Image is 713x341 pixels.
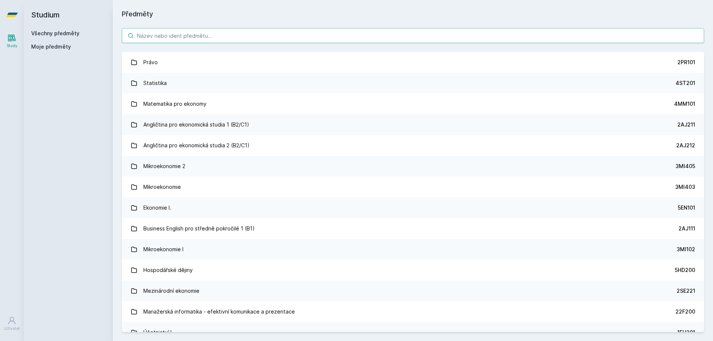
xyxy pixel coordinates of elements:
div: 2AJ211 [677,121,695,128]
div: Statistika [143,76,167,91]
div: 4MM101 [674,100,695,108]
div: Manažerská informatika - efektivní komunikace a prezentace [143,304,295,319]
div: 4ST201 [675,79,695,87]
div: 3MI405 [675,163,695,170]
div: 1FU201 [677,329,695,336]
div: Matematika pro ekonomy [143,96,206,111]
div: Mikroekonomie I [143,242,183,257]
a: Uživatel [1,312,22,335]
input: Název nebo ident předmětu… [122,28,704,43]
h1: Předměty [122,9,704,19]
div: Angličtina pro ekonomická studia 2 (B2/C1) [143,138,250,153]
div: Ekonomie I. [143,200,171,215]
div: Uživatel [4,326,20,331]
div: Angličtina pro ekonomická studia 1 (B2/C1) [143,117,249,132]
a: Manažerská informatika - efektivní komunikace a prezentace 22F200 [122,301,704,322]
a: Matematika pro ekonomy 4MM101 [122,94,704,114]
a: Study [1,30,22,52]
div: Hospodářské dějiny [143,263,193,278]
span: Moje předměty [31,43,71,50]
div: 3MI102 [677,246,695,253]
a: Mezinárodní ekonomie 2SE221 [122,281,704,301]
a: Právo 2PR101 [122,52,704,73]
a: Mikroekonomie I 3MI102 [122,239,704,260]
div: Mikroekonomie [143,180,181,194]
div: 3MI403 [675,183,695,191]
div: 5EN101 [678,204,695,212]
div: 22F200 [675,308,695,315]
a: Mikroekonomie 3MI403 [122,177,704,197]
div: Study [7,43,17,49]
div: 2PR101 [677,59,695,66]
div: Mezinárodní ekonomie [143,283,199,298]
div: Právo [143,55,158,70]
div: Účetnictví I. [143,325,173,340]
div: 2SE221 [677,287,695,295]
a: Ekonomie I. 5EN101 [122,197,704,218]
a: Mikroekonomie 2 3MI405 [122,156,704,177]
div: Mikroekonomie 2 [143,159,185,174]
a: Hospodářské dějiny 5HD200 [122,260,704,281]
div: 5HD200 [675,266,695,274]
a: Všechny předměty [31,30,79,36]
a: Angličtina pro ekonomická studia 2 (B2/C1) 2AJ212 [122,135,704,156]
a: Business English pro středně pokročilé 1 (B1) 2AJ111 [122,218,704,239]
a: Statistika 4ST201 [122,73,704,94]
div: 2AJ212 [676,142,695,149]
div: 2AJ111 [678,225,695,232]
a: Angličtina pro ekonomická studia 1 (B2/C1) 2AJ211 [122,114,704,135]
div: Business English pro středně pokročilé 1 (B1) [143,221,255,236]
